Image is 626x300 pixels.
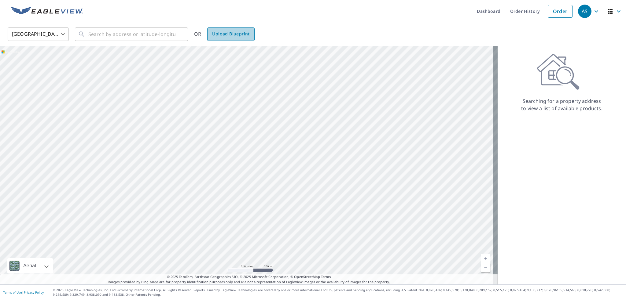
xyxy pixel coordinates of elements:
[481,254,490,263] a: Current Level 5, Zoom In
[88,26,175,43] input: Search by address or latitude-longitude
[3,291,44,294] p: |
[53,288,623,297] p: © 2025 Eagle View Technologies, Inc. and Pictometry International Corp. All Rights Reserved. Repo...
[167,274,331,280] span: © 2025 TomTom, Earthstar Geographics SIO, © 2025 Microsoft Corporation, ©
[521,97,603,112] p: Searching for a property address to view a list of available products.
[21,258,38,273] div: Aerial
[212,30,249,38] span: Upload Blueprint
[11,7,83,16] img: EV Logo
[194,27,255,41] div: OR
[7,258,53,273] div: Aerial
[294,274,320,279] a: OpenStreetMap
[578,5,591,18] div: AS
[24,290,44,295] a: Privacy Policy
[207,27,254,41] a: Upload Blueprint
[3,290,22,295] a: Terms of Use
[481,263,490,272] a: Current Level 5, Zoom Out
[8,26,69,43] div: [GEOGRAPHIC_DATA]
[548,5,573,18] a: Order
[321,274,331,279] a: Terms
